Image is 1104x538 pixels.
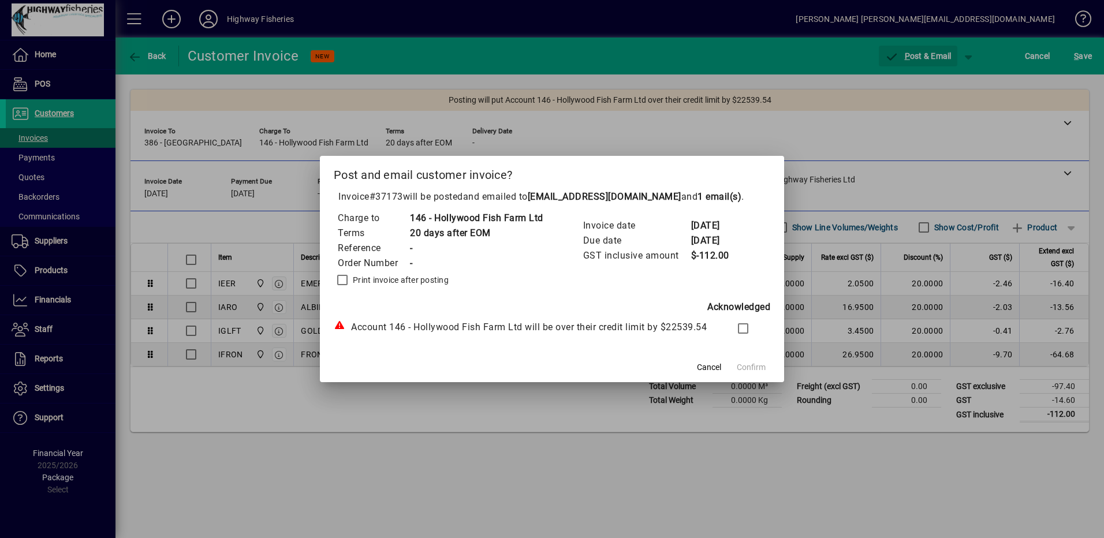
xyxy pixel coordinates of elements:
td: 20 days after EOM [409,226,543,241]
td: Charge to [337,211,409,226]
p: Invoice will be posted . [334,190,770,204]
span: Cancel [697,361,721,373]
td: [DATE] [691,233,737,248]
label: Print invoice after posting [350,274,449,286]
div: Acknowledged [334,300,770,314]
span: and emailed to [463,191,742,202]
span: #37173 [370,191,403,202]
td: 146 - Hollywood Fish Farm Ltd [409,211,543,226]
td: GST inclusive amount [583,248,691,263]
td: Reference [337,241,409,256]
td: [DATE] [691,218,737,233]
button: Cancel [691,357,728,378]
h2: Post and email customer invoice? [320,156,784,189]
div: Account 146 - Hollywood Fish Farm Ltd will be over their credit limit by $22539.54 [334,320,715,334]
b: [EMAIL_ADDRESS][DOMAIN_NAME] [528,191,681,202]
td: - [409,241,543,256]
td: $-112.00 [691,248,737,263]
td: Invoice date [583,218,691,233]
td: Terms [337,226,409,241]
td: - [409,256,543,271]
span: and [681,191,742,202]
td: Order Number [337,256,409,271]
td: Due date [583,233,691,248]
b: 1 email(s) [698,191,741,202]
